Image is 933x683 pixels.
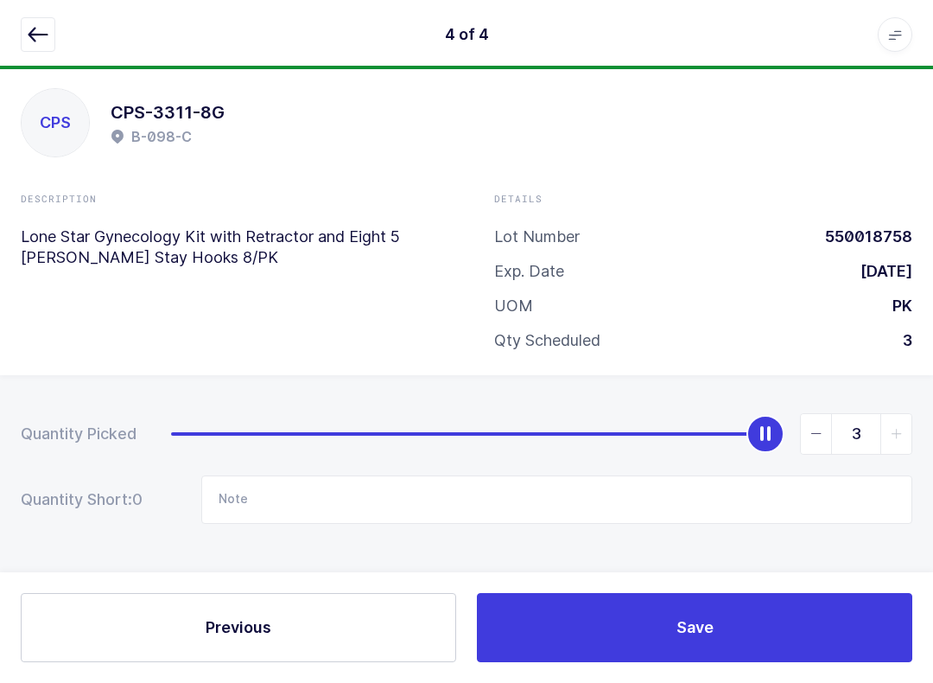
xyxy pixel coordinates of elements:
div: Details [494,192,912,206]
div: Qty Scheduled [494,330,600,351]
div: PK [879,296,912,316]
div: Exp. Date [494,261,564,282]
h1: CPS-3311-8G [111,99,225,126]
button: Previous [21,593,456,662]
div: Quantity Short: [21,489,167,510]
input: Note [201,476,912,524]
h2: B-098-C [131,126,192,147]
div: 3 [889,330,912,351]
div: Quantity Picked [21,424,136,444]
div: UOM [494,296,533,316]
div: slider between 0 and 3 [171,413,912,455]
div: 550018758 [811,227,912,247]
div: Lot Number [494,227,580,247]
div: 4 of 4 [445,24,489,45]
div: [DATE] [847,261,912,282]
p: Lone Star Gynecology Kit with Retractor and Eight 5 [PERSON_NAME] Stay Hooks 8/PK [21,227,439,268]
span: Previous [206,616,271,638]
div: Description [21,192,439,206]
div: CPS [22,89,89,156]
span: 0 [132,489,167,510]
button: Save [477,593,912,662]
span: Save [676,616,714,638]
